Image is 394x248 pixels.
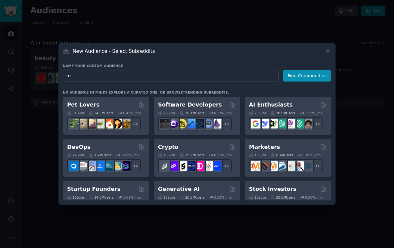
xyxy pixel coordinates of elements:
[121,119,131,128] img: dogbreed
[303,161,312,171] img: OnlineMarketing
[95,119,105,128] img: turtle
[268,119,278,128] img: AItoolsCatalog
[271,111,295,115] div: 20.9M Users
[123,195,141,200] div: 1.09 % /mo
[89,153,111,157] div: 1.7M Users
[259,119,269,128] img: DeepSeek
[285,119,295,128] img: OpenAIDev
[195,119,204,128] img: reactnative
[104,161,113,171] img: platformengineering
[251,161,260,171] img: content_marketing
[249,195,266,200] div: 15 Sub s
[219,159,232,172] div: + 12
[249,185,296,193] h2: Stock Investors
[158,195,175,200] div: 16 Sub s
[112,161,122,171] img: aws_cdk
[63,90,229,95] div: No audience in mind? Explore a curated one, or browse .
[67,185,120,193] h2: Startup Founders
[177,161,187,171] img: ethstaker
[78,119,87,128] img: ballpython
[303,119,312,128] img: ArtificalIntelligence
[89,111,113,115] div: 24.5M Users
[305,111,323,115] div: 1.21 % /mo
[63,70,279,82] input: Pick a short name, like "Digital Marketers" or "Movie-Goers"
[277,161,286,171] img: Emailmarketing
[158,153,175,157] div: 19 Sub s
[251,119,260,128] img: GoogleGeminiAI
[67,111,84,115] div: 31 Sub s
[310,159,323,172] div: + 11
[294,161,304,171] img: MarketingResearch
[180,195,204,200] div: 20.5M Users
[212,161,221,171] img: defi_
[123,111,141,115] div: 0.49 % /mo
[67,195,84,200] div: 16 Sub s
[183,90,228,94] a: trending subreddits
[86,119,96,128] img: leopardgeckos
[249,101,293,109] h2: AI Enthusiasts
[294,119,304,128] img: chatgpt_prompts_
[73,48,155,54] h3: New Audience - Select Subreddits
[249,143,280,151] h2: Marketers
[186,161,195,171] img: web3
[67,153,84,157] div: 21 Sub s
[305,195,323,200] div: 0.50 % /mo
[195,161,204,171] img: defiblockchain
[180,153,204,157] div: 19.2M Users
[67,101,100,109] h2: Pet Lovers
[160,161,169,171] img: ethfinance
[128,117,141,130] div: + 24
[95,161,105,171] img: DevOpsLinks
[121,153,139,157] div: 1.68 % /mo
[89,195,113,200] div: 14.0M Users
[277,119,286,128] img: chatgpt_promptDesign
[283,70,331,82] button: Find Communities
[78,161,87,171] img: AWS_Certified_Experts
[128,159,141,172] div: + 14
[310,117,323,130] div: + 18
[271,195,295,200] div: 28.8M Users
[271,153,293,157] div: 6.7M Users
[69,119,79,128] img: herpetology
[303,153,321,157] div: 1.02 % /mo
[186,119,195,128] img: iOSProgramming
[169,161,178,171] img: 0xPolygon
[259,161,269,171] img: bigseo
[285,161,295,171] img: googleads
[203,119,213,128] img: AskComputerScience
[69,161,79,171] img: azuredevops
[249,111,266,115] div: 25 Sub s
[214,153,232,157] div: 0.22 % /mo
[112,119,122,128] img: PetAdvice
[158,143,178,151] h2: Crypto
[214,195,232,200] div: 0.39 % /mo
[158,185,200,193] h2: Generative AI
[104,119,113,128] img: cockatiel
[203,161,213,171] img: CryptoNews
[177,119,187,128] img: learnjavascript
[63,64,331,68] h3: Name your custom audience
[268,161,278,171] img: AskMarketing
[158,101,222,109] h2: Software Developers
[212,119,221,128] img: elixir
[158,111,175,115] div: 26 Sub s
[249,153,266,157] div: 18 Sub s
[121,161,131,171] img: PlatformEngineers
[219,117,232,130] div: + 19
[180,111,204,115] div: 30.1M Users
[160,119,169,128] img: software
[67,143,91,151] h2: DevOps
[169,119,178,128] img: csharp
[214,111,232,115] div: 0.31 % /mo
[86,161,96,171] img: Docker_DevOps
